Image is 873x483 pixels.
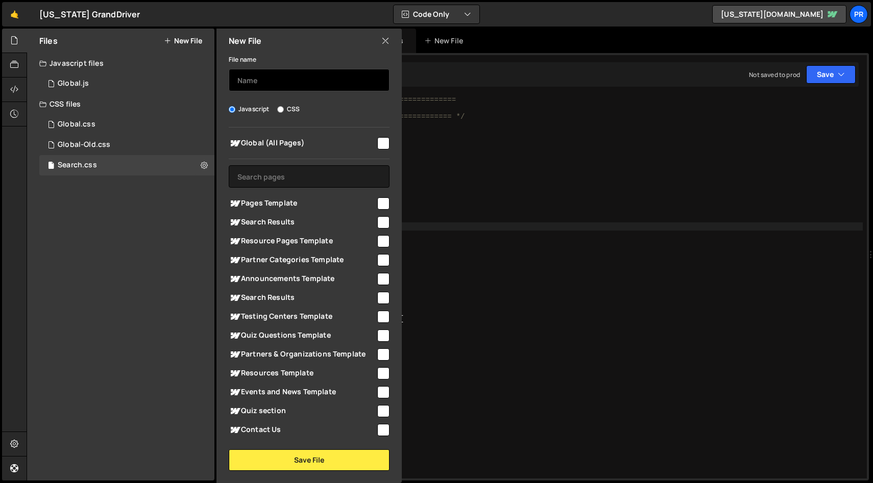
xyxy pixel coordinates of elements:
label: File name [229,55,256,65]
button: Code Only [394,5,479,23]
div: CSS files [27,94,214,114]
h2: New File [229,35,261,46]
button: Save [806,65,856,84]
div: Search.css [58,161,97,170]
span: Quiz section [229,405,376,417]
button: Save File [229,449,390,471]
div: Global.css [58,120,95,129]
a: PR [850,5,868,23]
div: New File [424,36,467,46]
span: Resources Template [229,367,376,379]
div: Not saved to prod [749,70,800,79]
input: Javascript [229,106,235,113]
label: Javascript [229,104,270,114]
span: Partners & Organizations Template [229,348,376,361]
span: Search Results [229,216,376,228]
button: New File [164,37,202,45]
span: Partner Categories Template [229,254,376,266]
span: Announcements Template [229,273,376,285]
span: Resource Pages Template [229,235,376,247]
div: Global-Old.css [58,140,110,149]
input: Name [229,69,390,91]
div: [US_STATE] GrandDriver [39,8,140,20]
span: Search Results [229,292,376,304]
a: [US_STATE][DOMAIN_NAME] [712,5,846,23]
span: Pages Template [229,197,376,210]
div: 16777/45852.css [39,135,214,155]
div: Javascript files [27,53,214,73]
input: Search pages [229,165,390,188]
div: Global.js [58,79,89,88]
span: Contact Us [229,424,376,436]
a: 🤙 [2,2,27,27]
label: CSS [277,104,300,114]
span: Events and News Template [229,386,376,398]
h2: Files [39,35,58,46]
span: Global (All Pages) [229,137,376,149]
div: 16777/45843.js [39,73,214,94]
input: CSS [277,106,284,113]
div: 16777/46651.css [39,114,214,135]
span: Testing Centers Template [229,311,376,323]
div: 16777/46659.css [39,155,214,175]
span: Quiz Questions Template [229,329,376,342]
